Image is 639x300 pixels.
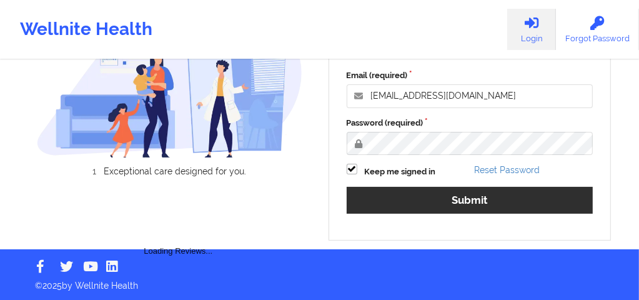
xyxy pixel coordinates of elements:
[347,117,593,129] label: Password (required)
[347,69,593,82] label: Email (required)
[365,166,436,178] label: Keep me signed in
[37,197,320,257] div: Loading Reviews...
[26,271,613,292] p: © 2025 by Wellnite Health
[474,165,540,175] a: Reset Password
[48,166,302,176] li: Exceptional care designed for you.
[507,9,556,50] a: Login
[347,187,593,214] button: Submit
[347,84,593,108] input: Email address
[37,13,302,157] img: wellnite-auth-hero_200.c722682e.png
[556,9,639,50] a: Forgot Password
